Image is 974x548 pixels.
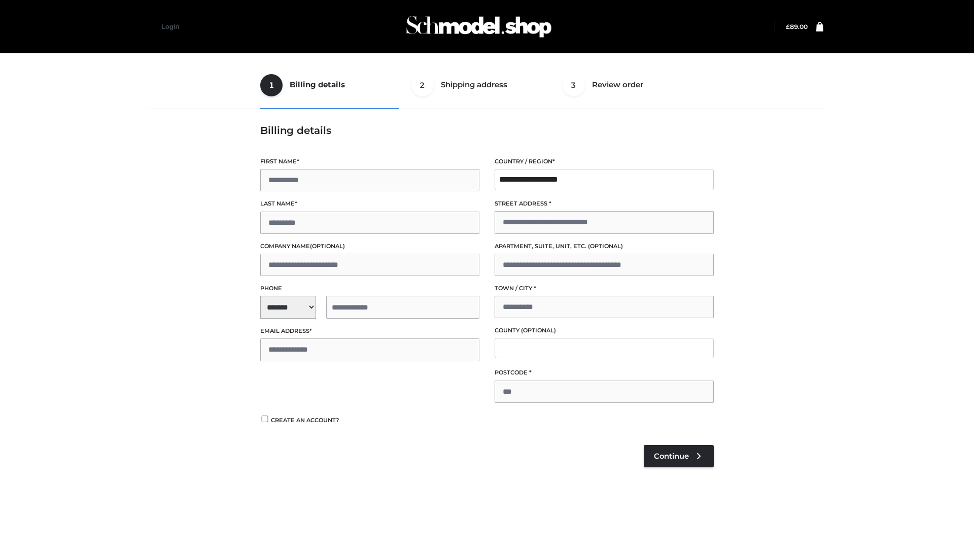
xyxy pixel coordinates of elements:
[495,284,714,293] label: Town / City
[260,284,479,293] label: Phone
[495,157,714,166] label: Country / Region
[644,445,714,467] a: Continue
[495,368,714,378] label: Postcode
[310,243,345,250] span: (optional)
[495,326,714,335] label: County
[260,124,714,136] h3: Billing details
[786,23,790,30] span: £
[786,23,808,30] a: £89.00
[495,242,714,251] label: Apartment, suite, unit, etc.
[495,199,714,209] label: Street address
[521,327,556,334] span: (optional)
[260,416,269,422] input: Create an account?
[654,452,689,461] span: Continue
[403,7,555,47] img: Schmodel Admin 964
[260,242,479,251] label: Company name
[588,243,623,250] span: (optional)
[271,417,339,424] span: Create an account?
[161,23,179,30] a: Login
[260,326,479,336] label: Email address
[786,23,808,30] bdi: 89.00
[260,199,479,209] label: Last name
[260,157,479,166] label: First name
